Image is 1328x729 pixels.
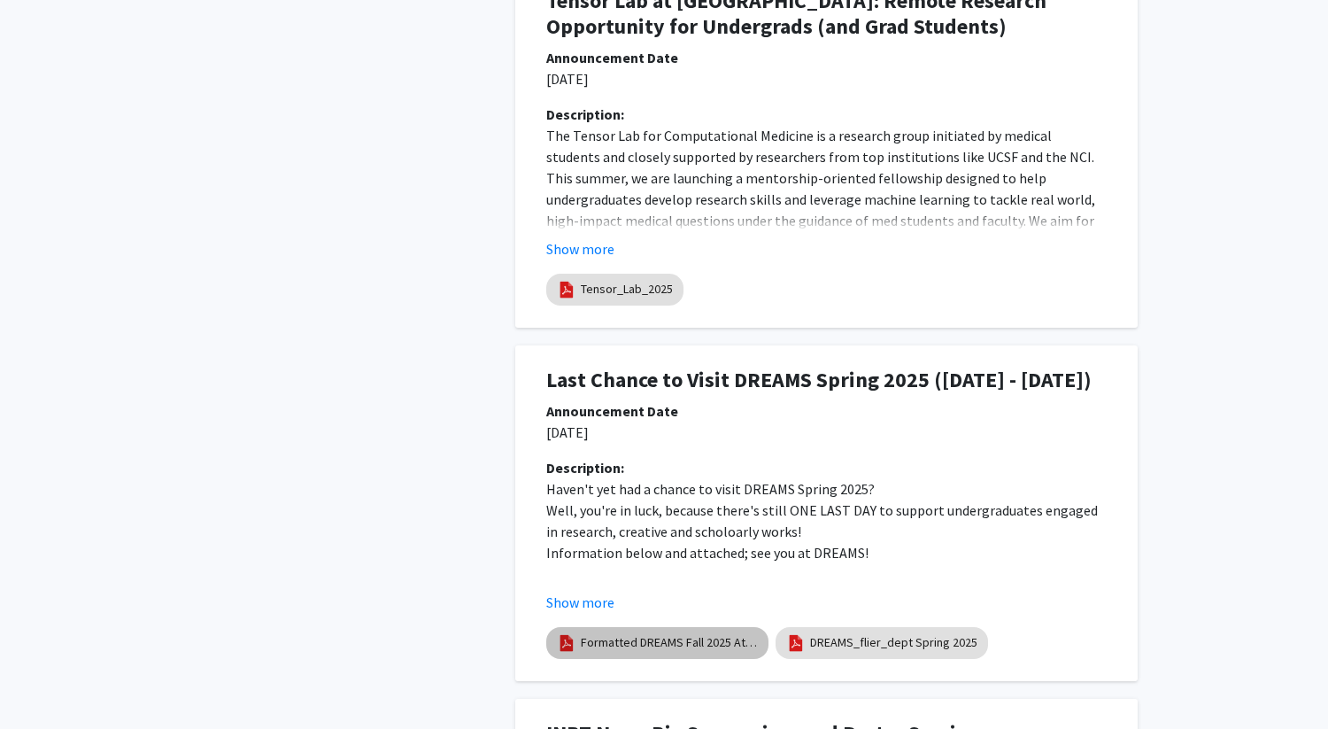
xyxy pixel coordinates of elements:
[581,280,673,299] a: Tensor_Lab_2025
[546,542,1107,563] p: Information below and attached; see you at DREAMS!
[810,633,977,652] a: DREAMS_flier_dept Spring 2025
[546,47,1107,68] div: Announcement Date
[546,238,614,260] button: Show more
[546,478,1107,500] p: Haven't yet had a chance to visit DREAMS Spring 2025?
[581,633,758,652] a: Formatted DREAMS Fall 2025 Attend Flyer
[546,400,1107,422] div: Announcement Date
[546,68,1107,89] p: [DATE]
[546,368,1107,393] h1: Last Chance to Visit DREAMS Spring 2025 ([DATE] - [DATE])
[557,633,576,653] img: pdf_icon.png
[546,500,1107,542] p: Well, you're in luck, because there's still ONE LAST DAY to support undergraduates engaged in res...
[13,649,75,716] iframe: Chat
[546,457,1107,478] div: Description:
[546,104,1107,125] div: Description:
[546,422,1107,443] p: [DATE]
[546,125,1107,274] p: The Tensor Lab for Computational Medicine is a research group initiated by medical students and c...
[546,592,614,613] button: Show more
[557,280,576,299] img: pdf_icon.png
[786,633,806,653] img: pdf_icon.png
